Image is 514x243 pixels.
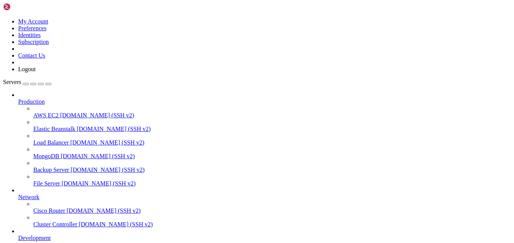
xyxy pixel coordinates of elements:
[33,167,511,173] a: Backup Server [DOMAIN_NAME] (SSH v2)
[18,25,47,31] a: Preferences
[33,105,511,119] li: AWS EC2 [DOMAIN_NAME] (SSH v2)
[18,39,49,45] a: Subscription
[18,235,511,241] a: Development
[33,153,511,160] a: MongoDB [DOMAIN_NAME] (SSH v2)
[33,207,65,214] span: Cisco Router
[33,153,59,159] span: MongoDB
[33,221,77,227] span: Cluster Controller
[33,180,511,187] a: File Server [DOMAIN_NAME] (SSH v2)
[62,180,136,187] span: [DOMAIN_NAME] (SSH v2)
[18,235,51,241] span: Development
[33,126,75,132] span: Elastic Beanstalk
[33,167,69,173] span: Backup Server
[18,52,45,59] a: Contact Us
[33,146,511,160] li: MongoDB [DOMAIN_NAME] (SSH v2)
[18,187,511,228] li: Network
[18,92,511,187] li: Production
[33,221,511,228] a: Cluster Controller [DOMAIN_NAME] (SSH v2)
[3,79,51,85] a: Servers
[61,153,135,159] span: [DOMAIN_NAME] (SSH v2)
[18,18,48,25] a: My Account
[70,139,145,146] span: [DOMAIN_NAME] (SSH v2)
[67,207,141,214] span: [DOMAIN_NAME] (SSH v2)
[33,207,511,214] a: Cisco Router [DOMAIN_NAME] (SSH v2)
[3,3,47,11] img: Shellngn
[18,194,39,200] span: Network
[3,79,21,85] span: Servers
[18,194,511,201] a: Network
[33,112,59,118] span: AWS EC2
[18,66,36,72] a: Logout
[18,98,45,105] span: Production
[33,160,511,173] li: Backup Server [DOMAIN_NAME] (SSH v2)
[33,132,511,146] li: Load Balancer [DOMAIN_NAME] (SSH v2)
[79,221,153,227] span: [DOMAIN_NAME] (SSH v2)
[33,119,511,132] li: Elastic Beanstalk [DOMAIN_NAME] (SSH v2)
[18,98,511,105] a: Production
[77,126,151,132] span: [DOMAIN_NAME] (SSH v2)
[33,180,60,187] span: File Server
[33,139,69,146] span: Load Balancer
[33,126,511,132] a: Elastic Beanstalk [DOMAIN_NAME] (SSH v2)
[71,167,145,173] span: [DOMAIN_NAME] (SSH v2)
[18,32,41,38] a: Identities
[33,173,511,187] li: File Server [DOMAIN_NAME] (SSH v2)
[33,214,511,228] li: Cluster Controller [DOMAIN_NAME] (SSH v2)
[33,201,511,214] li: Cisco Router [DOMAIN_NAME] (SSH v2)
[33,112,511,119] a: AWS EC2 [DOMAIN_NAME] (SSH v2)
[33,139,511,146] a: Load Balancer [DOMAIN_NAME] (SSH v2)
[60,112,134,118] span: [DOMAIN_NAME] (SSH v2)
